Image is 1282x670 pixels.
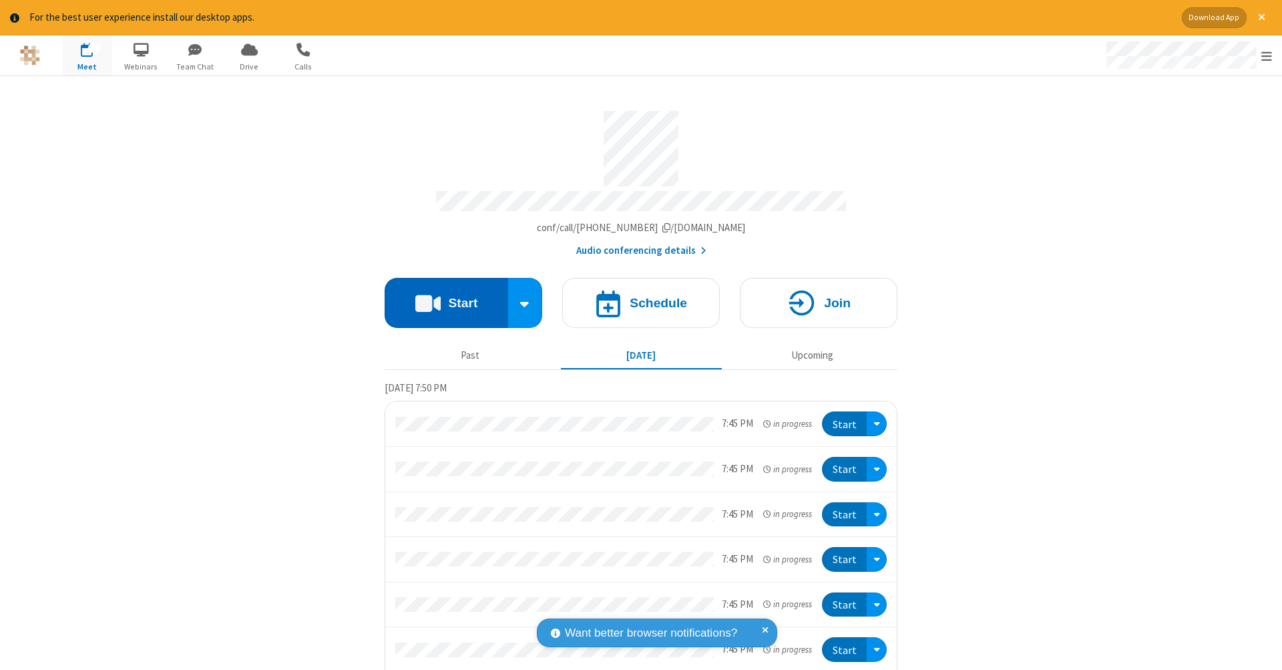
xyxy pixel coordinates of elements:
h4: Schedule [630,297,687,309]
button: Start [822,593,867,617]
span: Want better browser notifications? [565,625,737,642]
span: Calls [278,61,329,73]
em: in progress [763,508,812,520]
button: Upcoming [732,343,893,369]
span: Copy my meeting room link [537,221,746,234]
div: 7:45 PM [722,462,753,477]
div: 7:45 PM [722,597,753,613]
div: Open menu [867,547,887,572]
span: [DATE] 7:50 PM [385,381,447,394]
div: 7:45 PM [722,507,753,522]
span: Team Chat [170,61,220,73]
div: Open menu [867,502,887,527]
div: Open menu [867,593,887,617]
span: Drive [224,61,274,73]
button: Start [822,637,867,662]
span: Meet [62,61,112,73]
em: in progress [763,598,812,611]
span: Webinars [116,61,166,73]
button: Start [385,278,508,328]
img: QA Selenium DO NOT DELETE OR CHANGE [20,45,40,65]
button: Download App [1182,7,1247,28]
button: Join [740,278,897,328]
section: Account details [385,101,897,258]
button: Past [390,343,551,369]
div: For the best user experience install our desktop apps. [29,10,1172,25]
button: Start [822,547,867,572]
button: Schedule [562,278,720,328]
div: Open menu [1094,35,1282,75]
button: Close alert [1251,7,1272,28]
button: Start [822,457,867,482]
em: in progress [763,463,812,476]
button: Audio conferencing details [576,243,706,259]
button: [DATE] [561,343,722,369]
div: Open menu [867,411,887,436]
div: 7:45 PM [722,416,753,432]
button: Start [822,411,867,436]
h4: Join [824,297,851,309]
em: in progress [763,553,812,566]
button: Copy my meeting room linkCopy my meeting room link [537,220,746,236]
button: Start [822,502,867,527]
div: Open menu [867,637,887,662]
h4: Start [448,297,477,309]
div: 7:45 PM [722,552,753,567]
div: 12 [88,43,100,53]
div: Start conference options [508,278,543,328]
em: in progress [763,417,812,430]
div: Open menu [867,457,887,482]
button: Logo [5,35,55,75]
em: in progress [763,643,812,656]
iframe: Chat [1249,635,1272,661]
